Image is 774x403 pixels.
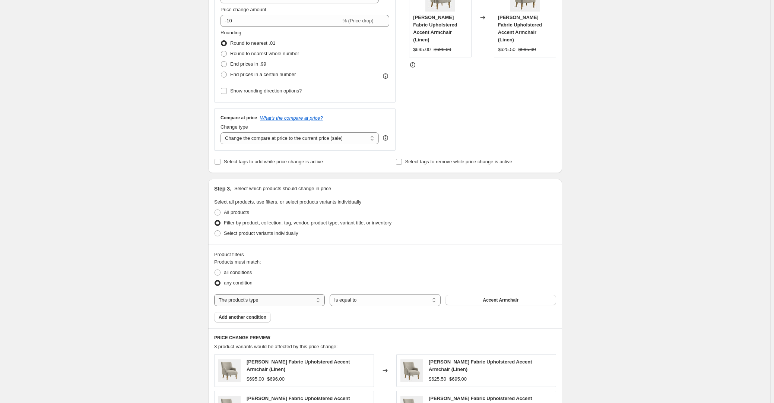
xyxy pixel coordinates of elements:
[224,220,391,226] span: Filter by product, collection, tag, vendor, product type, variant title, or inventory
[221,7,266,12] span: Price change amount
[247,359,350,372] span: [PERSON_NAME] Fabric Upholstered Accent Armchair (Linen)
[400,359,423,382] img: EEI-7057-LIN_1_80x.jpg
[214,335,556,341] h6: PRICE CHANGE PREVIEW
[219,314,266,320] span: Add another condition
[247,376,264,382] span: $695.00
[382,134,389,142] div: help
[429,359,532,372] span: [PERSON_NAME] Fabric Upholstered Accent Armchair (Linen)
[221,124,248,130] span: Change type
[214,344,337,349] span: 3 product variants would be affected by this price change:
[405,159,513,164] span: Select tags to remove while price change is active
[214,185,231,192] h2: Step 3.
[214,312,271,322] button: Add another condition
[214,251,556,258] div: Product filters
[224,210,249,215] span: All products
[429,376,446,382] span: $625.50
[230,51,299,56] span: Round to nearest whole number
[218,359,241,382] img: EEI-7057-LIN_1_80x.jpg
[230,72,296,77] span: End prices in a certain number
[221,15,341,27] input: -15
[260,115,323,121] button: What's the compare at price?
[230,40,275,46] span: Round to nearest .01
[498,15,542,42] span: [PERSON_NAME] Fabric Upholstered Accent Armchair (Linen)
[224,159,323,164] span: Select tags to add while price change is active
[518,47,536,52] span: $695.00
[224,230,298,236] span: Select product variants individually
[483,297,518,303] span: Accent Armchair
[413,15,457,42] span: [PERSON_NAME] Fabric Upholstered Accent Armchair (Linen)
[224,280,253,286] span: any condition
[413,47,431,52] span: $695.00
[221,115,257,121] h3: Compare at price
[434,47,451,52] span: $696.00
[230,88,302,94] span: Show rounding direction options?
[221,30,241,35] span: Rounding
[342,18,373,23] span: % (Price drop)
[230,61,266,67] span: End prices in .99
[214,259,261,265] span: Products must match:
[224,270,252,275] span: all conditions
[234,185,331,192] p: Select which products should change in price
[445,295,556,305] button: Accent Armchair
[214,199,361,205] span: Select all products, use filters, or select products variants individually
[267,376,285,382] span: $696.00
[498,47,516,52] span: $625.50
[449,376,467,382] span: $695.00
